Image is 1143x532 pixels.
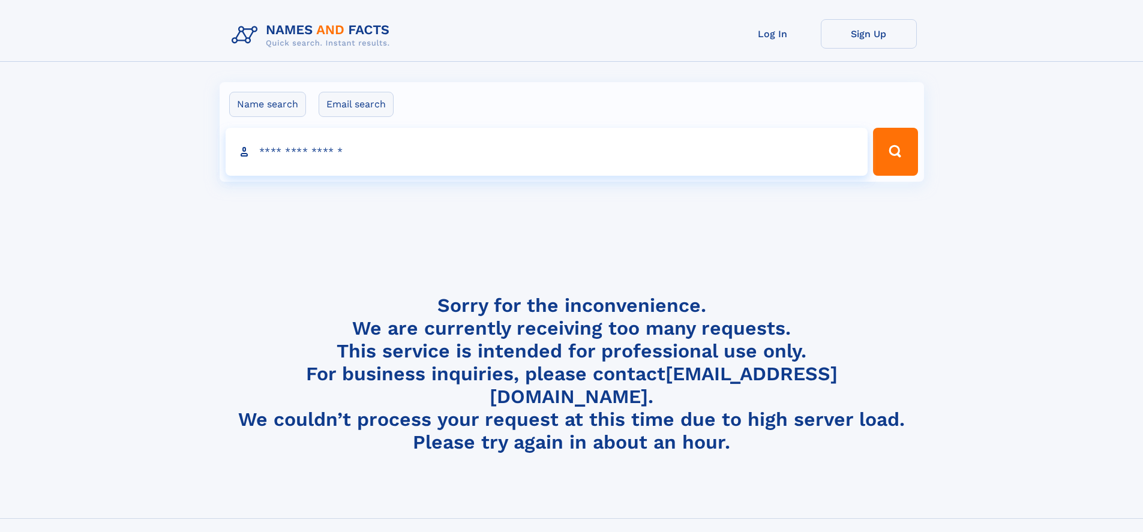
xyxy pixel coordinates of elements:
[227,19,400,52] img: Logo Names and Facts
[229,92,306,117] label: Name search
[319,92,394,117] label: Email search
[226,128,868,176] input: search input
[725,19,821,49] a: Log In
[821,19,917,49] a: Sign Up
[873,128,917,176] button: Search Button
[227,294,917,454] h4: Sorry for the inconvenience. We are currently receiving too many requests. This service is intend...
[490,362,838,408] a: [EMAIL_ADDRESS][DOMAIN_NAME]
